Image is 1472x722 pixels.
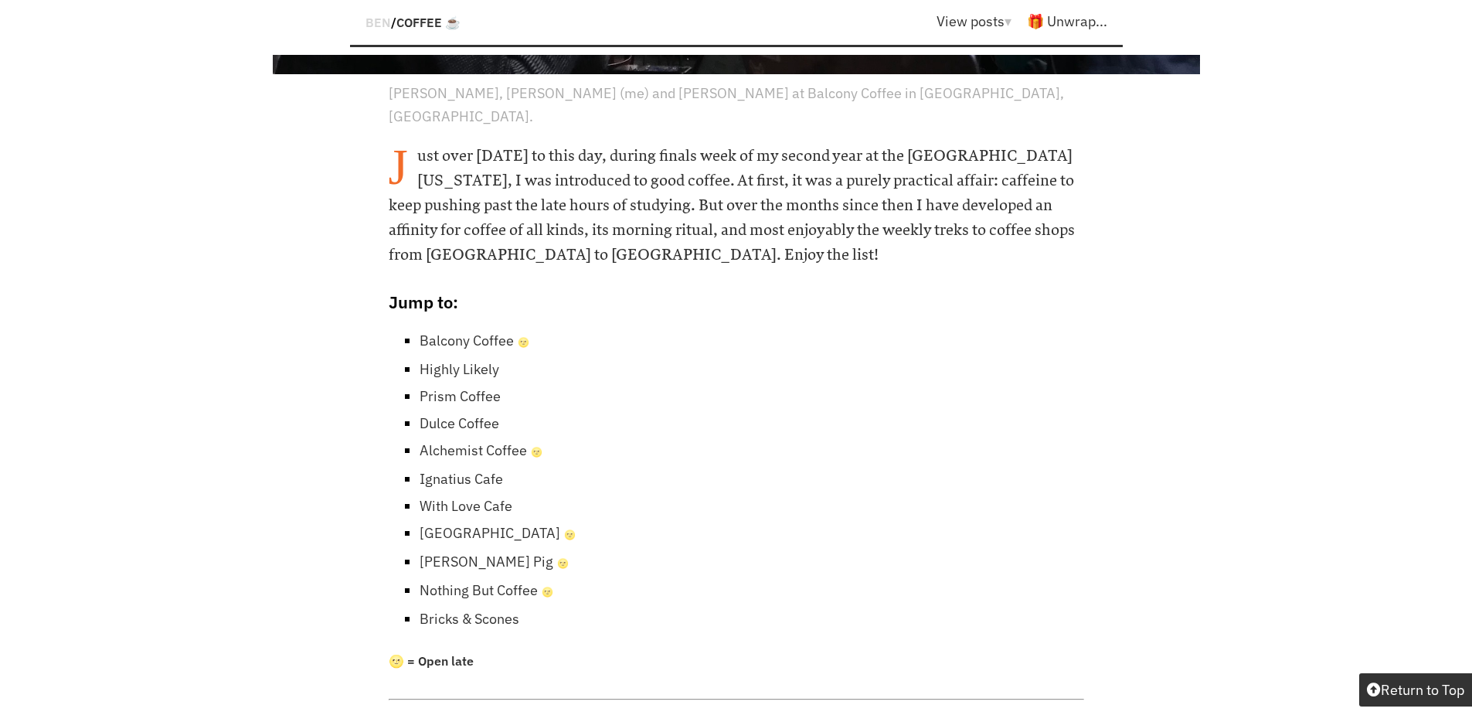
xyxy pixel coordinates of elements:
[420,470,503,488] a: Ignatius Cafe
[420,414,499,432] a: Dulce Coffee
[937,12,1027,30] a: View posts
[420,524,576,542] a: [GEOGRAPHIC_DATA]🌝
[365,8,461,36] div: /
[420,387,501,405] a: Prism Coffee
[420,497,512,515] a: With Love Cafe
[527,446,542,458] span: 🌝
[553,557,569,569] span: 🌝
[365,15,391,30] a: BEN
[1359,673,1472,707] button: Return to Top
[1027,12,1107,30] a: 🎁 Unwrap...
[396,15,461,30] a: Coffee ☕️
[420,610,519,628] a: Bricks & Scones
[420,360,499,378] a: Highly Likely
[420,553,569,570] a: [PERSON_NAME] Pig🌝
[560,529,576,540] span: 🌝
[420,581,553,599] a: Nothing But Coffee🌝
[389,653,474,669] strong: 🌝 = Open late
[538,586,553,598] span: 🌝
[389,144,1084,267] h6: Just over [DATE] to this day, during finals week of my second year at the [GEOGRAPHIC_DATA][US_ST...
[420,332,529,349] a: Balcony Coffee🌝
[389,82,1084,128] p: [PERSON_NAME], [PERSON_NAME] (me) and [PERSON_NAME] at Balcony Coffee in [GEOGRAPHIC_DATA], [GEOG...
[1005,12,1011,30] span: ▾
[420,441,542,459] a: Alchemist Coffee🌝
[514,336,529,348] span: 🌝
[389,291,458,313] strong: Jump to:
